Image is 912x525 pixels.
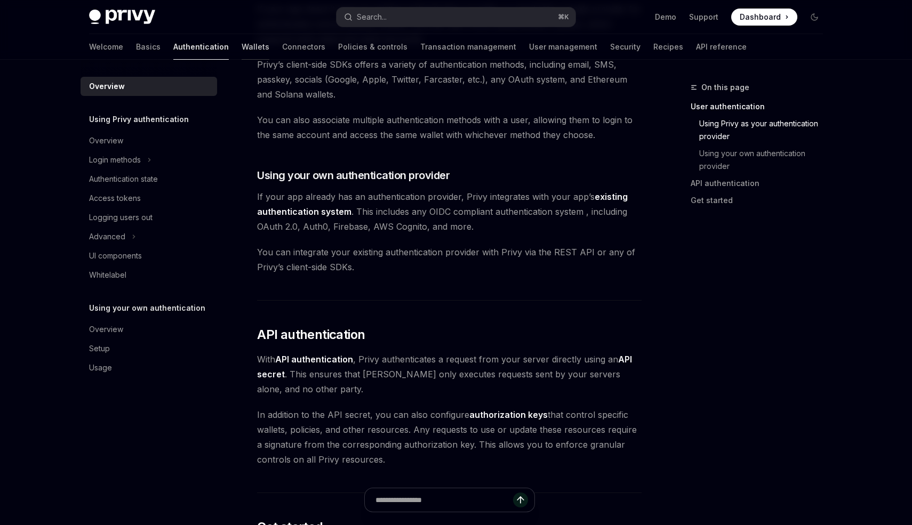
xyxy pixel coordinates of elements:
a: Setup [81,339,217,358]
div: Setup [89,342,110,355]
span: Privy’s client-side SDKs offers a variety of authentication methods, including email, SMS, passke... [257,57,642,102]
h5: Using Privy authentication [89,113,189,126]
a: Support [689,12,718,22]
span: With , Privy authenticates a request from your server directly using an . This ensures that [PERS... [257,352,642,397]
span: You can integrate your existing authentication provider with Privy via the REST API or any of Pri... [257,245,642,274]
img: dark logo [89,10,155,25]
a: User authentication [691,98,831,115]
div: Overview [89,134,123,147]
a: Transaction management [420,34,516,60]
a: Connectors [282,34,325,60]
span: If your app already has an authentication provider, Privy integrates with your app’s . This inclu... [257,189,642,234]
div: Overview [89,323,123,336]
div: UI components [89,249,142,262]
div: Authentication state [89,173,158,185]
div: Access tokens [89,192,141,205]
div: Advanced [89,230,125,243]
span: On this page [701,81,749,94]
a: Logging users out [81,208,217,227]
a: API reference [696,34,747,60]
a: UI components [81,246,217,265]
span: Using your own authentication provider [257,168,450,183]
div: Whitelabel [89,269,126,281]
div: Overview [89,80,125,93]
strong: API authentication [275,354,353,365]
div: Search... [357,11,387,23]
a: Authentication [173,34,229,60]
a: User management [529,34,597,60]
a: Overview [81,131,217,150]
div: Logging users out [89,211,153,224]
a: Whitelabel [81,265,217,285]
a: Basics [136,34,161,60]
span: Dashboard [740,12,781,22]
a: Usage [81,358,217,377]
div: Login methods [89,154,141,166]
a: Overview [81,77,217,96]
a: Policies & controls [338,34,407,60]
a: API authentication [691,175,831,192]
strong: authorization keys [469,409,548,420]
button: Search...⌘K [337,7,575,27]
button: Toggle dark mode [806,9,823,26]
span: API authentication [257,326,365,343]
a: Authentication state [81,169,217,189]
span: ⌘ K [558,13,569,21]
a: Demo [655,12,676,22]
span: You can also associate multiple authentication methods with a user, allowing them to login to the... [257,112,642,142]
button: Send message [513,492,528,507]
a: Security [610,34,641,60]
a: Get started [691,192,831,209]
a: Dashboard [731,9,797,26]
a: Wallets [242,34,269,60]
a: Using your own authentication provider [699,145,831,175]
div: Usage [89,361,112,374]
a: Overview [81,320,217,339]
h5: Using your own authentication [89,302,205,314]
span: In addition to the API secret, you can also configure that control specific wallets, policies, an... [257,407,642,467]
a: Welcome [89,34,123,60]
a: Access tokens [81,189,217,208]
a: Recipes [653,34,683,60]
a: Using Privy as your authentication provider [699,115,831,145]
